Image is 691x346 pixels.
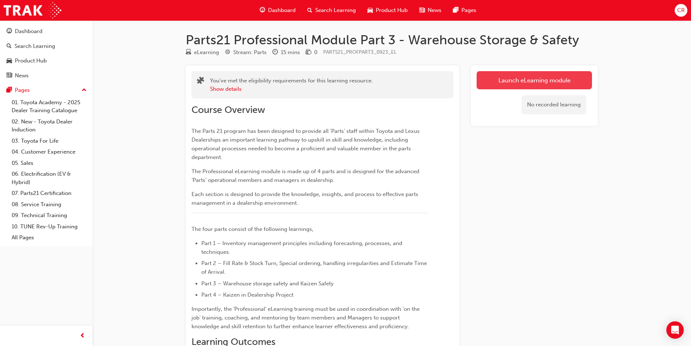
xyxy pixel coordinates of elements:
[7,73,12,79] span: news-icon
[447,3,482,18] a: pages-iconPages
[428,6,441,15] span: News
[15,72,29,80] div: News
[201,280,334,287] span: Part 3 – Warehouse storage safety and Kaizen Safety
[9,135,90,147] a: 03. Toyota For Life
[301,3,362,18] a: search-iconSearch Learning
[192,128,421,160] span: The Parts 21 program has been designed to provide all 'Parts' staff within Toyota and Lexus Deale...
[225,48,267,57] div: Stream
[675,4,687,17] button: CR
[186,49,191,56] span: learningResourceType_ELEARNING-icon
[3,25,90,38] a: Dashboard
[677,6,685,15] span: CR
[15,86,30,94] div: Pages
[9,232,90,243] a: All Pages
[666,321,684,339] div: Open Intercom Messenger
[201,240,404,255] span: Part 1 – Inventory management principles including forecasting, processes, and techniques.
[9,210,90,221] a: 09. Technical Training
[3,84,90,97] button: Pages
[307,6,312,15] span: search-icon
[272,49,278,56] span: clock-icon
[7,28,12,35] span: guage-icon
[9,116,90,135] a: 02. New - Toyota Dealer Induction
[192,226,313,232] span: The four parts consist of the following learnings,
[210,85,242,93] button: Show details
[186,48,219,57] div: Type
[192,306,421,330] span: Importantly, the ‘Professional’ eLearning training must be used in coordination with 'on the job'...
[82,86,87,95] span: up-icon
[225,49,230,56] span: target-icon
[7,87,12,94] span: pages-icon
[461,6,476,15] span: Pages
[194,48,219,57] div: eLearning
[9,97,90,116] a: 01. Toyota Academy - 2025 Dealer Training Catalogue
[522,95,586,114] div: No recorded learning
[272,48,300,57] div: Duration
[260,6,265,15] span: guage-icon
[477,71,592,89] a: Launch eLearning module
[186,32,598,48] h1: Parts21 Professional Module Part 3 - Warehouse Storage & Safety
[367,6,373,15] span: car-icon
[3,40,90,53] a: Search Learning
[197,77,204,86] span: puzzle-icon
[314,48,317,57] div: 0
[419,6,425,15] span: news-icon
[80,331,85,341] span: prev-icon
[315,6,356,15] span: Search Learning
[254,3,301,18] a: guage-iconDashboard
[376,6,408,15] span: Product Hub
[3,23,90,84] button: DashboardSearch LearningProduct HubNews
[9,146,90,158] a: 04. Customer Experience
[192,104,265,115] span: Course Overview
[9,221,90,232] a: 10. TUNE Rev-Up Training
[201,292,293,298] span: Part 4 – Kaizen in Dealership Project
[3,69,90,82] a: News
[414,3,447,18] a: news-iconNews
[306,48,317,57] div: Price
[15,27,42,36] div: Dashboard
[268,6,296,15] span: Dashboard
[9,199,90,210] a: 08. Service Training
[306,49,311,56] span: money-icon
[323,49,396,55] span: Learning resource code
[192,168,421,183] span: The Professional eLearning module is made up of 4 parts and is designed for the advanced ‘Parts’ ...
[201,260,428,275] span: Part 2 – Fill Rate & Stock Turn, Special ordering, handling irregularities and Estimate Time of A...
[15,57,47,65] div: Product Hub
[3,54,90,68] a: Product Hub
[453,6,458,15] span: pages-icon
[9,188,90,199] a: 07. Parts21 Certification
[233,48,267,57] div: Stream: Parts
[7,43,12,50] span: search-icon
[15,42,55,50] div: Search Learning
[210,77,373,93] div: You've met the eligibility requirements for this learning resource.
[281,48,300,57] div: 15 mins
[192,191,420,206] span: Each section is designed to provide the knowledge, insights, and process to effective parts manag...
[9,168,90,188] a: 06. Electrification (EV & Hybrid)
[9,158,90,169] a: 05. Sales
[362,3,414,18] a: car-iconProduct Hub
[4,2,61,19] img: Trak
[7,58,12,64] span: car-icon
